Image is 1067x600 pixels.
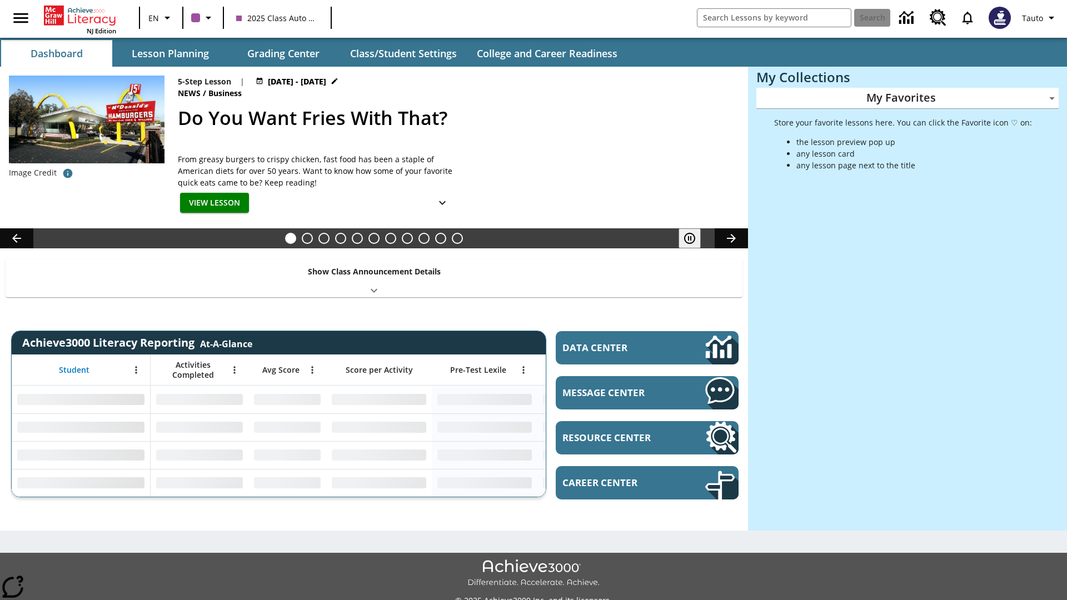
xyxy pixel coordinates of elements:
a: Notifications [953,3,982,32]
button: Slide 6 Fashion Forward in Ancient Rome [368,233,380,244]
span: EN [148,12,159,24]
div: Show Class Announcement Details [6,259,742,297]
div: No Data, [537,413,643,441]
span: Avg Score [262,365,300,375]
div: No Data, [151,441,248,469]
p: Show Class Announcement Details [308,266,441,277]
img: One of the first McDonald's stores, with the iconic red sign and golden arches. [9,76,164,163]
a: Home [44,4,116,27]
span: Student [59,365,89,375]
span: Career Center [562,476,672,489]
button: Open Menu [515,362,532,378]
button: Slide 4 Solar Power to the People [335,233,346,244]
button: Language: EN, Select a language [143,8,179,28]
span: / [203,88,206,98]
button: Open Menu [128,362,144,378]
a: Message Center [556,376,739,409]
button: Pause [679,228,701,248]
a: Data Center [556,331,739,364]
button: Class color is purple. Change class color [187,8,220,28]
div: No Data, [151,386,248,413]
button: Open Menu [226,362,243,378]
p: Store your favorite lessons here. You can click the Favorite icon ♡ on: [774,117,1032,128]
div: Home [44,3,116,35]
button: Open Menu [304,362,321,378]
a: Resource Center, Will open in new tab [923,3,953,33]
button: Slide 1 Do You Want Fries With That? [285,233,296,244]
button: Jul 14 - Jul 20 Choose Dates [253,76,341,87]
span: NJ Edition [87,27,116,35]
a: Resource Center, Will open in new tab [556,421,739,454]
p: 5-Step Lesson [178,76,231,87]
span: Achieve3000 Literacy Reporting [22,335,252,350]
button: View Lesson [180,193,249,213]
div: Pause [679,228,712,248]
button: Lesson carousel, Next [715,228,748,248]
button: Slide 11 Point of View [452,233,463,244]
span: Message Center [562,386,672,399]
button: Select a new avatar [982,3,1018,32]
div: No Data, [151,469,248,497]
button: Lesson Planning [114,40,226,67]
div: From greasy burgers to crispy chicken, fast food has been a staple of American diets for over 50 ... [178,153,456,188]
div: No Data, [537,469,643,497]
p: Image Credit [9,167,57,178]
button: Slide 7 The Invasion of the Free CD [385,233,396,244]
img: Avatar [989,7,1011,29]
button: Slide 8 Mixed Practice: Citing Evidence [402,233,413,244]
span: Score per Activity [346,365,413,375]
div: My Favorites [756,88,1059,109]
button: Slide 5 Attack of the Terrifying Tomatoes [352,233,363,244]
span: | [240,76,245,87]
div: No Data, [248,413,326,441]
a: Career Center [556,466,739,499]
li: any lesson page next to the title [796,159,1032,171]
span: [DATE] - [DATE] [268,76,326,87]
button: Dashboard [1,40,112,67]
button: Profile/Settings [1018,8,1063,28]
span: Data Center [562,341,667,354]
img: Achieve3000 Differentiate Accelerate Achieve [467,559,600,588]
h3: My Collections [756,69,1059,85]
div: No Data, [248,469,326,497]
a: Data Center [893,3,923,33]
button: Class/Student Settings [341,40,466,67]
button: College and Career Readiness [468,40,626,67]
li: the lesson preview pop up [796,136,1032,148]
span: Tauto [1022,12,1043,24]
div: No Data, [248,441,326,469]
button: Image credit: McClatchy-Tribune/Tribune Content Agency LLC/Alamy Stock Photo [57,163,79,183]
span: Activities Completed [156,360,230,380]
input: search field [697,9,851,27]
button: Open side menu [4,2,37,34]
span: Business [208,87,244,99]
button: Slide 3 The Last Homesteaders [318,233,330,244]
span: Resource Center [562,431,672,444]
span: 2025 Class Auto Grade 13 [236,12,318,24]
h2: Do You Want Fries With That? [178,104,735,132]
button: Slide 2 Cars of the Future? [302,233,313,244]
div: No Data, [537,386,643,413]
span: Pre-Test Lexile [450,365,506,375]
div: No Data, [537,441,643,469]
button: Show Details [431,193,453,213]
div: No Data, [151,413,248,441]
button: Grading Center [228,40,339,67]
span: News [178,87,203,99]
div: At-A-Glance [200,336,252,350]
li: any lesson card [796,148,1032,159]
div: No Data, [248,386,326,413]
button: Slide 10 Career Lesson [435,233,446,244]
button: Slide 9 Pre-release lesson [418,233,430,244]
